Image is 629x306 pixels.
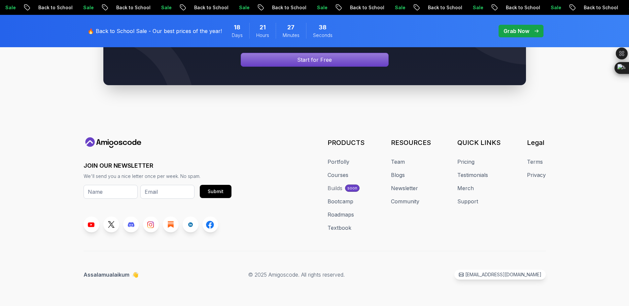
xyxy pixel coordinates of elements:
p: Back to School [32,4,77,11]
p: Start for Free [297,56,332,64]
a: Roadmaps [328,211,354,219]
p: 🔥 Back to School Sale - Our best prices of the year! [87,27,222,35]
a: Portfolly [328,158,349,166]
p: Back to School [578,4,623,11]
a: Blog link [163,217,179,232]
a: Newsletter [391,184,418,192]
span: Days [232,32,243,39]
input: Email [140,185,194,199]
span: 21 Hours [260,23,266,32]
a: Twitter link [103,217,119,232]
a: Terms [527,158,543,166]
h3: RESOURCES [391,138,431,147]
h3: JOIN OUR NEWSLETTER [84,161,231,170]
a: Testimonials [457,171,488,179]
span: 38 Seconds [319,23,327,32]
button: Submit [200,185,231,198]
a: Community [391,197,419,205]
input: Name [84,185,138,199]
a: Signin page [241,53,389,67]
a: [EMAIL_ADDRESS][DOMAIN_NAME] [454,270,546,280]
span: Minutes [283,32,299,39]
p: Sale [545,4,566,11]
p: Back to School [500,4,545,11]
h3: QUICK LINKS [457,138,501,147]
span: 27 Minutes [287,23,295,32]
a: Blogs [391,171,405,179]
span: Seconds [313,32,332,39]
p: Grab Now [504,27,529,35]
a: Team [391,158,405,166]
a: Textbook [328,224,351,232]
div: Builds [328,184,342,192]
p: Back to School [188,4,233,11]
p: Back to School [110,4,155,11]
p: © 2025 Amigoscode. All rights reserved. [248,271,345,279]
p: Back to School [344,4,389,11]
div: Submit [208,188,224,195]
span: Hours [256,32,269,39]
p: Sale [233,4,254,11]
a: Youtube link [84,217,99,232]
span: 18 Days [234,23,240,32]
p: Sale [77,4,98,11]
h3: Legal [527,138,546,147]
p: Assalamualaikum [84,271,139,279]
a: Privacy [527,171,546,179]
p: [EMAIL_ADDRESS][DOMAIN_NAME] [465,271,542,278]
p: Sale [467,4,488,11]
p: Back to School [266,4,311,11]
a: Courses [328,171,348,179]
h3: PRODUCTS [328,138,365,147]
span: 👋 [132,271,138,279]
p: Sale [389,4,410,11]
a: LinkedIn link [183,217,198,232]
a: Pricing [457,158,474,166]
a: Bootcamp [328,197,353,205]
a: Facebook link [202,217,218,232]
p: We'll send you a nice letter once per week. No spam. [84,173,231,180]
p: Sale [311,4,332,11]
a: Instagram link [143,217,159,232]
a: Support [457,197,478,205]
a: Merch [457,184,474,192]
p: Back to School [422,4,467,11]
p: soon [347,186,357,191]
a: Discord link [123,217,139,232]
p: Sale [155,4,176,11]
